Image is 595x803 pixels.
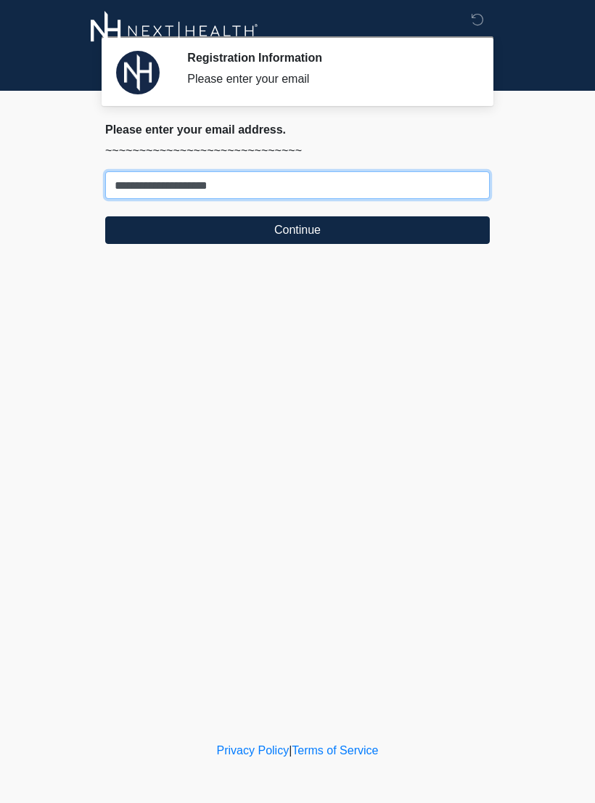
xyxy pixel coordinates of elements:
img: Agent Avatar [116,51,160,94]
div: Please enter your email [187,70,468,88]
p: ~~~~~~~~~~~~~~~~~~~~~~~~~~~~~ [105,142,490,160]
a: | [289,744,292,757]
h2: Please enter your email address. [105,123,490,136]
button: Continue [105,216,490,244]
img: Next-Health Woodland Hills Logo [91,11,258,51]
a: Terms of Service [292,744,378,757]
a: Privacy Policy [217,744,290,757]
